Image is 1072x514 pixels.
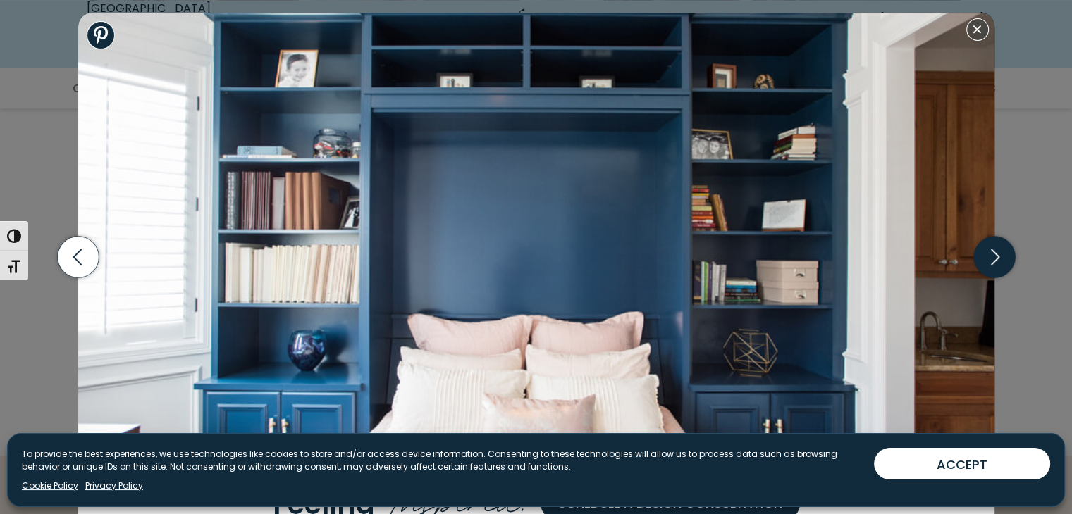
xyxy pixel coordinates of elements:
[874,448,1050,479] button: ACCEPT
[78,13,994,470] img: Custom wall bed cabinetry in navy blue with built-in bookshelves
[22,448,863,473] p: To provide the best experiences, we use technologies like cookies to store and/or access device i...
[22,479,78,492] a: Cookie Policy
[85,479,143,492] a: Privacy Policy
[966,18,989,41] button: Close modal
[87,21,115,49] a: Share to Pinterest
